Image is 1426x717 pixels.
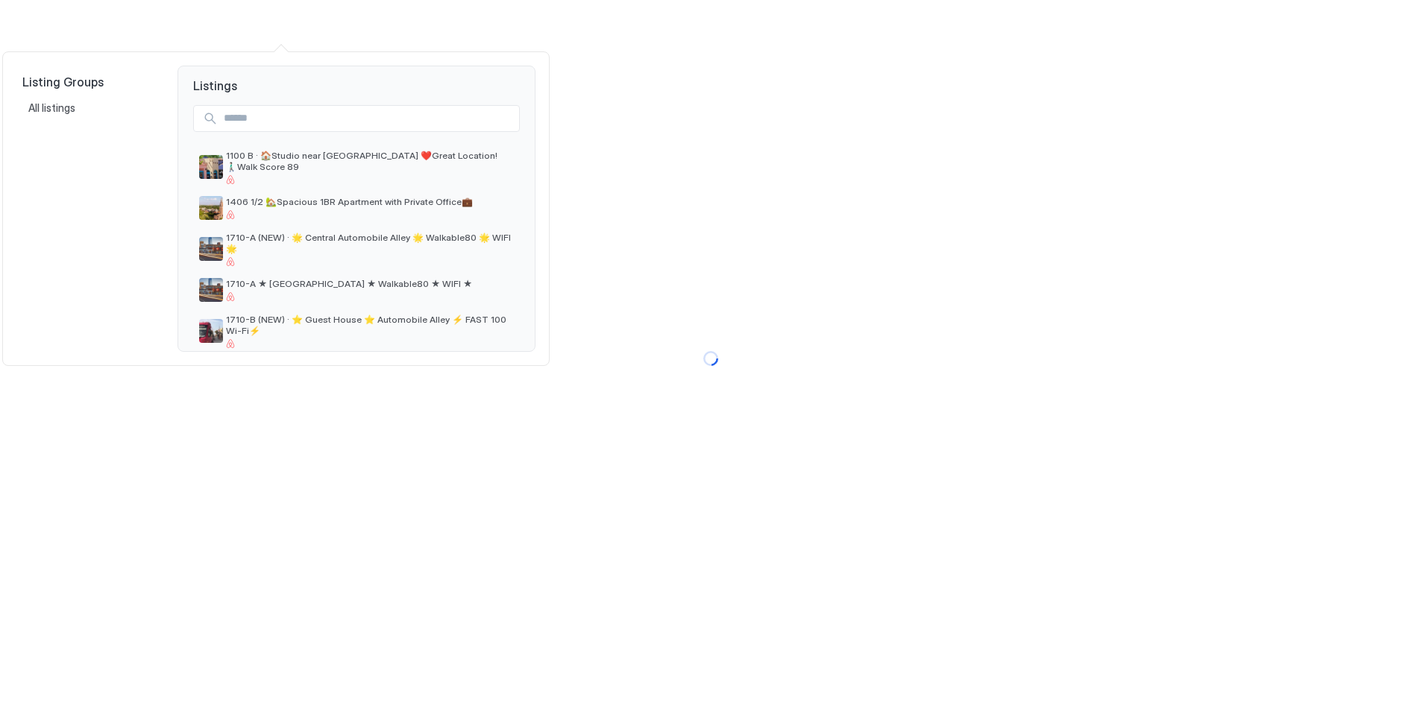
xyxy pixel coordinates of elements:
div: listing image [199,155,223,179]
span: 1710-A (NEW) · 🌟 Central Automobile Alley 🌟 Walkable80 🌟 WIFI 🌟 [226,232,514,254]
span: All listings [28,101,78,115]
span: 1406 1/2 🏡Spacious 1BR Apartment with Private Office💼 [226,196,514,207]
iframe: Intercom live chat [15,666,51,702]
span: 1710-B (NEW) · ⭐️ Guest House ⭐️ Automobile Alley ⚡️ FAST 100 Wi-Fi⚡️ [226,314,514,336]
input: Input Field [218,106,519,131]
div: listing image [199,319,223,343]
div: listing image [199,196,223,220]
div: listing image [199,237,223,261]
span: Listings [178,66,535,93]
span: Listing Groups [22,75,154,89]
div: listing image [199,278,223,302]
span: 1100 B · 🏠Studio near [GEOGRAPHIC_DATA] ❤️Great Location! 🚶🏻‍♂️Walk Score 89 [226,150,514,172]
span: 1710-A ★ [GEOGRAPHIC_DATA] ★ Walkable80 ★ WIFI ★ [226,278,514,289]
